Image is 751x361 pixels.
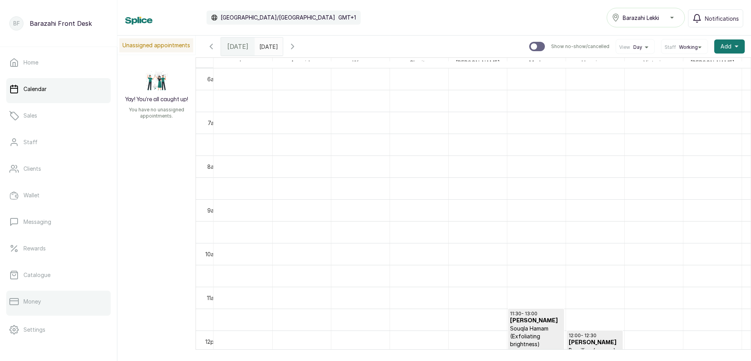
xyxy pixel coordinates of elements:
p: Catalogue [23,271,50,279]
p: Rewards [23,245,46,252]
span: [PERSON_NAME] [454,58,501,68]
p: Home [23,59,38,66]
p: Settings [23,326,45,334]
h3: [PERSON_NAME] [569,339,621,347]
p: You have no unassigned appointments. [122,107,191,119]
a: Staff [6,131,111,153]
span: Joy [236,58,249,68]
p: 11:30 - 13:00 [510,311,562,317]
div: 8am [206,163,220,171]
a: Sales [6,105,111,127]
a: Home [6,52,111,73]
button: Barazahi Lekki [607,8,685,27]
a: Clients [6,158,111,180]
p: Sales [23,112,37,120]
p: Staff [23,138,38,146]
p: Unassigned appointments [119,38,193,52]
span: Add [720,43,731,50]
p: Show no-show/cancelled [551,43,609,50]
a: Settings [6,319,111,341]
span: Victoria [642,58,665,68]
h2: Yay! You’re all caught up! [125,96,188,104]
a: Messaging [6,211,111,233]
p: Souqla Hamam (Exfoliating brightness) (women) [510,325,562,356]
a: Money [6,291,111,313]
p: Clients [23,165,41,173]
span: Ayomide [289,58,314,68]
a: Rewards [6,238,111,259]
span: Notifications [705,14,739,23]
div: [DATE] [221,38,255,55]
span: Happiness [580,58,610,68]
p: Messaging [23,218,51,226]
p: BF [13,20,20,27]
div: 7am [206,119,220,127]
p: [GEOGRAPHIC_DATA]/[GEOGRAPHIC_DATA] [221,14,335,21]
span: Made [528,58,545,68]
span: Charity [408,58,430,68]
span: Day [633,44,642,50]
p: Brazillian (women) [569,347,621,354]
span: View [619,44,630,50]
button: ViewDay [619,44,651,50]
span: Working [679,44,698,50]
div: 11am [205,294,220,302]
h3: [PERSON_NAME] [510,317,562,325]
p: Barazahi Front Desk [30,19,92,28]
button: Add [714,39,745,54]
p: Wallet [23,191,40,199]
p: Money [23,298,41,306]
button: Notifications [688,9,743,27]
div: 12pm [204,338,220,346]
a: Wallet [6,184,111,206]
div: 10am [204,250,220,258]
div: 6am [206,75,220,83]
span: [DATE] [227,42,248,51]
p: 12:00 - 12:30 [569,332,621,339]
span: Staff [665,44,676,50]
span: [PERSON_NAME] [689,58,736,68]
a: Calendar [6,78,111,100]
span: Wizzy [351,58,370,68]
a: Catalogue [6,264,111,286]
p: Calendar [23,85,47,93]
p: GMT+1 [338,14,356,21]
div: 9am [206,206,220,214]
button: StaffWorking [665,44,704,50]
span: Barazahi Lekki [623,14,659,22]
